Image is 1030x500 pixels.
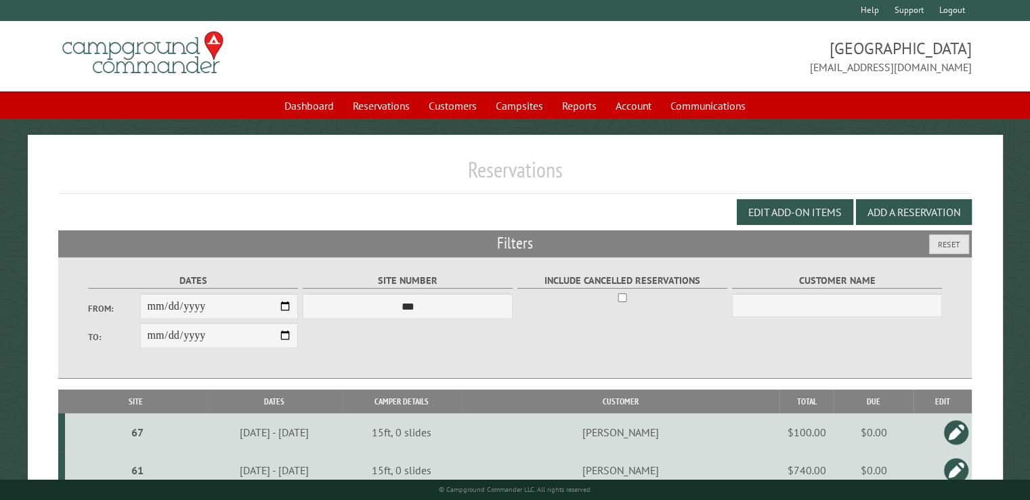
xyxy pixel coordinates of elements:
[88,331,141,343] label: To:
[343,390,461,413] th: Camper Details
[515,37,972,75] span: [GEOGRAPHIC_DATA] [EMAIL_ADDRESS][DOMAIN_NAME]
[929,234,969,254] button: Reset
[461,390,779,413] th: Customer
[779,413,834,451] td: $100.00
[461,413,779,451] td: [PERSON_NAME]
[58,230,972,256] h2: Filters
[276,93,342,119] a: Dashboard
[58,26,228,79] img: Campground Commander
[70,463,204,477] div: 61
[65,390,206,413] th: Site
[206,390,342,413] th: Dates
[834,413,914,451] td: $0.00
[856,199,972,225] button: Add a Reservation
[209,425,341,439] div: [DATE] - [DATE]
[88,273,299,289] label: Dates
[914,390,972,413] th: Edit
[343,413,461,451] td: 15ft, 0 slides
[70,425,204,439] div: 67
[58,157,972,194] h1: Reservations
[834,451,914,489] td: $0.00
[779,390,834,413] th: Total
[461,451,779,489] td: [PERSON_NAME]
[345,93,418,119] a: Reservations
[662,93,754,119] a: Communications
[88,302,141,315] label: From:
[488,93,551,119] a: Campsites
[834,390,914,413] th: Due
[439,485,592,494] small: © Campground Commander LLC. All rights reserved.
[554,93,605,119] a: Reports
[303,273,513,289] label: Site Number
[517,273,728,289] label: Include Cancelled Reservations
[732,273,943,289] label: Customer Name
[209,463,341,477] div: [DATE] - [DATE]
[779,451,834,489] td: $740.00
[737,199,853,225] button: Edit Add-on Items
[607,93,660,119] a: Account
[421,93,485,119] a: Customers
[343,451,461,489] td: 15ft, 0 slides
